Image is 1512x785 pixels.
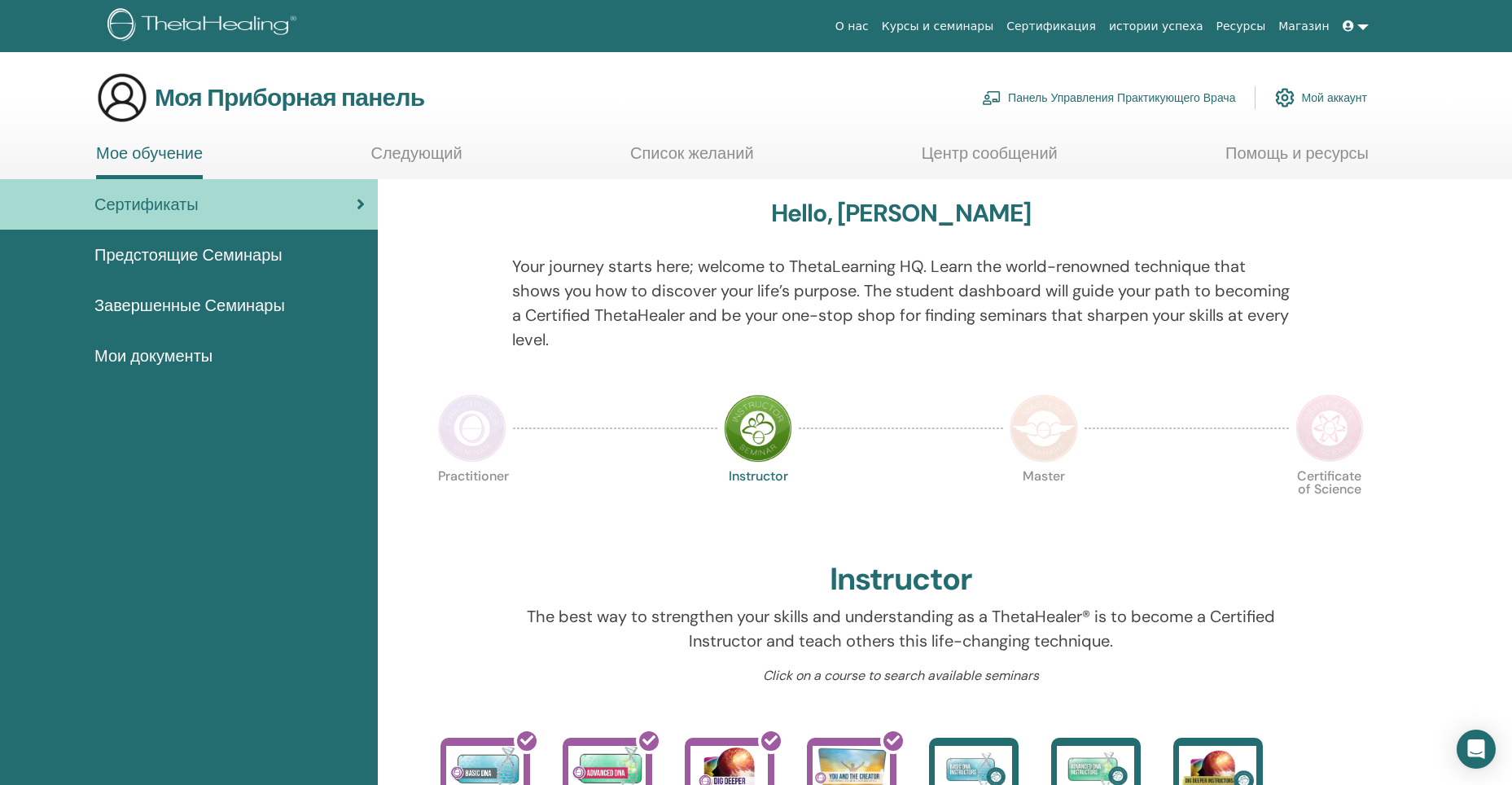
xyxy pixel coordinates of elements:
span: Предстоящие Семинары [94,243,283,267]
span: Мои документы [94,344,213,368]
img: Master [1010,394,1078,463]
h3: Моя Приборная панель [155,83,424,112]
img: generic-user-icon.jpg [96,72,148,124]
img: logo.png [107,8,302,45]
a: Панель Управления Практикующего Врача [982,80,1235,116]
img: Practitioner [438,394,506,463]
p: Master [1010,470,1078,538]
a: Список желаний [630,143,754,175]
img: chalkboard-teacher.svg [982,90,1001,105]
a: Ресурсы [1210,11,1273,42]
a: Мой аккаунт [1275,80,1367,116]
img: Certificate of Science [1295,394,1364,463]
p: Your journey starts here; welcome to ThetaLearning HQ. Learn the world-renowned technique that sh... [512,254,1290,352]
a: истории успеха [1102,11,1210,42]
a: О нас [829,11,875,42]
a: Мое обучение [96,143,203,179]
img: cog.svg [1275,84,1295,112]
p: Certificate of Science [1295,470,1364,538]
p: Click on a course to search available seminars [512,666,1290,686]
p: The best way to strengthen your skills and understanding as a ThetaHealer® is to become a Certifi... [512,604,1290,653]
a: Центр сообщений [922,143,1058,175]
img: Instructor [724,394,792,463]
a: Следующий [370,143,462,175]
span: Завершенные Семинары [94,293,285,318]
span: Сертификаты [94,192,199,217]
h3: Hello, [PERSON_NAME] [771,199,1032,228]
a: Сертификация [1000,11,1102,42]
div: Open Intercom Messenger [1457,730,1496,769]
h2: Instructor [830,561,972,599]
a: Магазин [1272,11,1335,42]
a: Курсы и семинары [875,11,1001,42]
a: Помощь и ресурсы [1225,143,1369,175]
p: Instructor [724,470,792,538]
p: Practitioner [438,470,506,538]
